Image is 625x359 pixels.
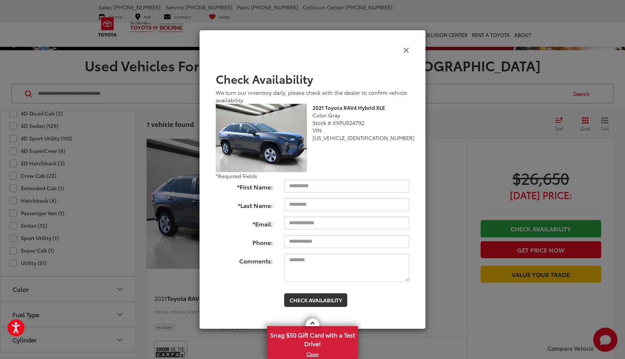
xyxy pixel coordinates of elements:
label: Comments: [210,254,278,265]
h2: Check Availability [216,72,409,85]
label: Phone: [210,235,278,247]
span: [US_VEHICLE_IDENTIFICATION_NUMBER] [312,134,415,142]
span: Color: [312,111,328,119]
button: Check Availability [284,293,347,307]
span: VIN: [312,126,323,134]
label: *Email: [210,217,278,228]
label: *First Name: [210,180,278,191]
label: *Last Name: [210,198,278,210]
img: 2021 Toyota RAV4 Hybrid XLE [216,104,307,172]
span: *Required Fields [216,172,257,180]
span: Gray [328,111,340,119]
b: 2021 Toyota RAV4 Hybrid XLE [312,104,385,111]
span: XXPU024792 [333,119,364,126]
div: We turn our inventory daily, please check with the dealer to confirm vehicle availability. [216,89,409,104]
span: Snag $50 Gift Card with a Test Drive! [268,327,357,350]
button: Close [403,46,409,54]
span: Stock #: [312,119,333,126]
